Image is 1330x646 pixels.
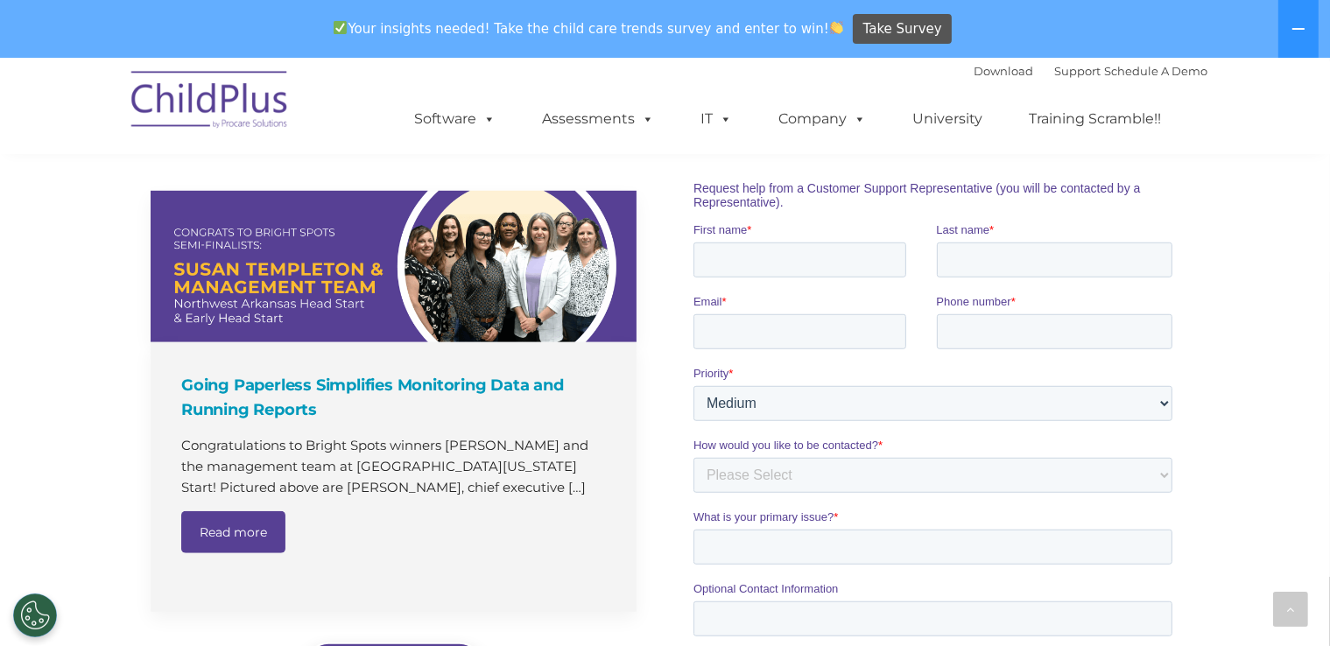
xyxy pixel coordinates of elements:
[762,102,884,137] a: Company
[863,14,942,45] span: Take Survey
[975,64,1208,78] font: |
[181,435,610,498] p: Congratulations to Bright Spots winners [PERSON_NAME] and the management team at [GEOGRAPHIC_DATA...
[13,593,57,637] button: Cookies Settings
[684,102,750,137] a: IT
[181,511,285,553] a: Read more
[181,373,610,422] h4: Going Paperless Simplifies Monitoring Data and Running Reports
[334,21,347,34] img: ✅
[1012,102,1179,137] a: Training Scramble!!
[1105,64,1208,78] a: Schedule A Demo
[525,102,672,137] a: Assessments
[123,59,298,146] img: ChildPlus by Procare Solutions
[327,11,851,46] span: Your insights needed! Take the child care trends survey and enter to win!
[398,102,514,137] a: Software
[975,64,1034,78] a: Download
[896,102,1001,137] a: University
[1055,64,1101,78] a: Support
[853,14,952,45] a: Take Survey
[830,21,843,34] img: 👏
